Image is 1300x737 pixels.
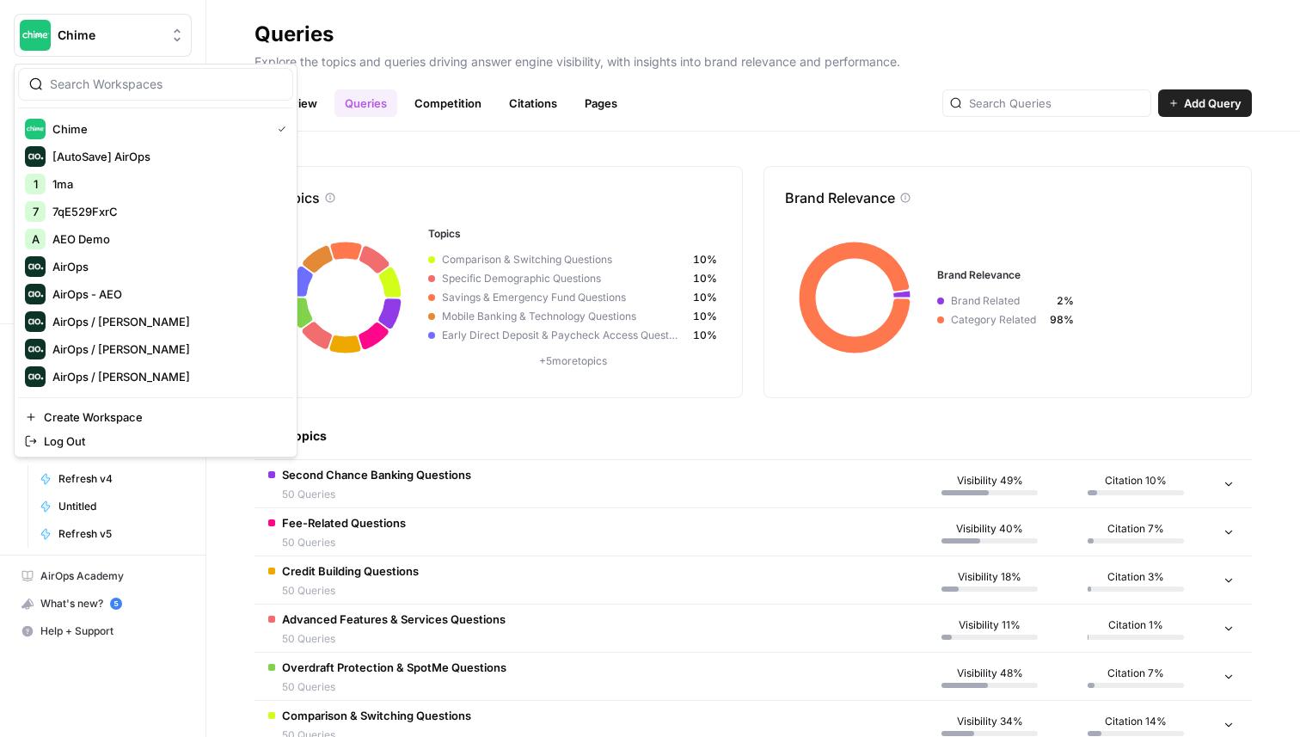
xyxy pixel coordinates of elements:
[937,267,1226,283] h3: Brand Relevance
[287,427,327,445] span: Topics
[15,591,191,617] div: What's new?
[52,286,279,303] span: AirOps - AEO
[33,203,39,220] span: 7
[52,175,279,193] span: 1ma
[1050,312,1074,328] span: 98%
[1107,569,1164,585] span: Citation 3%
[959,617,1021,633] span: Visibility 11%
[20,20,51,51] img: Chime Logo
[44,433,279,450] span: Log Out
[956,521,1023,537] span: Visibility 40%
[282,535,406,550] span: 50 Queries
[32,493,192,520] a: Untitled
[32,230,40,248] span: A
[52,341,279,358] span: AirOps / [PERSON_NAME]
[52,368,279,385] span: AirOps / [PERSON_NAME]
[944,293,1050,309] span: Brand Related
[58,499,184,514] span: Untitled
[40,568,184,584] span: AirOps Academy
[435,271,693,286] span: Specific Demographic Questions
[435,290,693,305] span: Savings & Emergency Fund Questions
[1184,95,1242,112] span: Add Query
[435,309,693,324] span: Mobile Banking & Technology Questions
[18,429,293,453] a: Log Out
[693,271,717,286] span: 10%
[25,366,46,387] img: AirOps / Darley Barreto Logo
[499,89,567,117] a: Citations
[693,290,717,305] span: 10%
[957,666,1023,681] span: Visibility 48%
[958,569,1021,585] span: Visibility 18%
[693,328,717,343] span: 10%
[435,252,693,267] span: Comparison & Switching Questions
[52,148,279,165] span: [AutoSave] AirOps
[428,353,717,369] p: + 5 more topics
[944,312,1050,328] span: Category Related
[693,309,717,324] span: 10%
[25,256,46,277] img: AirOps Logo
[957,714,1023,729] span: Visibility 34%
[1107,666,1164,681] span: Citation 7%
[282,631,506,647] span: 50 Queries
[52,313,279,330] span: AirOps / [PERSON_NAME]
[52,230,279,248] span: AEO Demo
[58,471,184,487] span: Refresh v4
[693,252,717,267] span: 10%
[957,473,1023,488] span: Visibility 49%
[404,89,492,117] a: Competition
[14,590,192,617] button: What's new? 5
[1050,293,1074,309] span: 2%
[14,562,192,590] a: AirOps Academy
[14,14,192,57] button: Workspace: Chime
[282,679,506,695] span: 50 Queries
[58,27,162,44] span: Chime
[52,203,279,220] span: 7qE529FxrC
[25,146,46,167] img: [AutoSave] AirOps Logo
[969,95,1144,112] input: Search Queries
[14,617,192,645] button: Help + Support
[44,408,279,426] span: Create Workspace
[334,89,397,117] a: Queries
[282,466,471,483] span: Second Chance Banking Questions
[18,405,293,429] a: Create Workspace
[52,258,279,275] span: AirOps
[282,514,406,531] span: Fee-Related Questions
[40,623,184,639] span: Help + Support
[1158,89,1252,117] button: Add Query
[254,48,1252,71] p: Explore the topics and queries driving answer engine visibility, with insights into brand relevan...
[1105,714,1167,729] span: Citation 14%
[25,339,46,359] img: AirOps / Daniel Prazeres Logo
[58,526,184,542] span: Refresh v5
[34,175,38,193] span: 1
[14,64,297,458] div: Workspace: Chime
[282,562,419,580] span: Credit Building Questions
[25,311,46,332] img: AirOps / Caio Lucena Logo
[282,583,419,599] span: 50 Queries
[1105,473,1167,488] span: Citation 10%
[282,487,471,502] span: 50 Queries
[1107,521,1164,537] span: Citation 7%
[1108,617,1163,633] span: Citation 1%
[254,21,334,48] div: Queries
[52,120,264,138] span: Chime
[276,187,320,208] p: Topics
[110,598,122,610] a: 5
[25,119,46,139] img: Chime Logo
[282,707,471,724] span: Comparison & Switching Questions
[50,76,282,93] input: Search Workspaces
[428,226,717,242] h3: Topics
[32,520,192,548] a: Refresh v5
[113,599,118,608] text: 5
[574,89,628,117] a: Pages
[282,659,506,676] span: Overdraft Protection & SpotMe Questions
[785,187,895,208] p: Brand Relevance
[32,465,192,493] a: Refresh v4
[282,611,506,628] span: Advanced Features & Services Questions
[25,284,46,304] img: AirOps - AEO Logo
[435,328,693,343] span: Early Direct Deposit & Paycheck Access Questions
